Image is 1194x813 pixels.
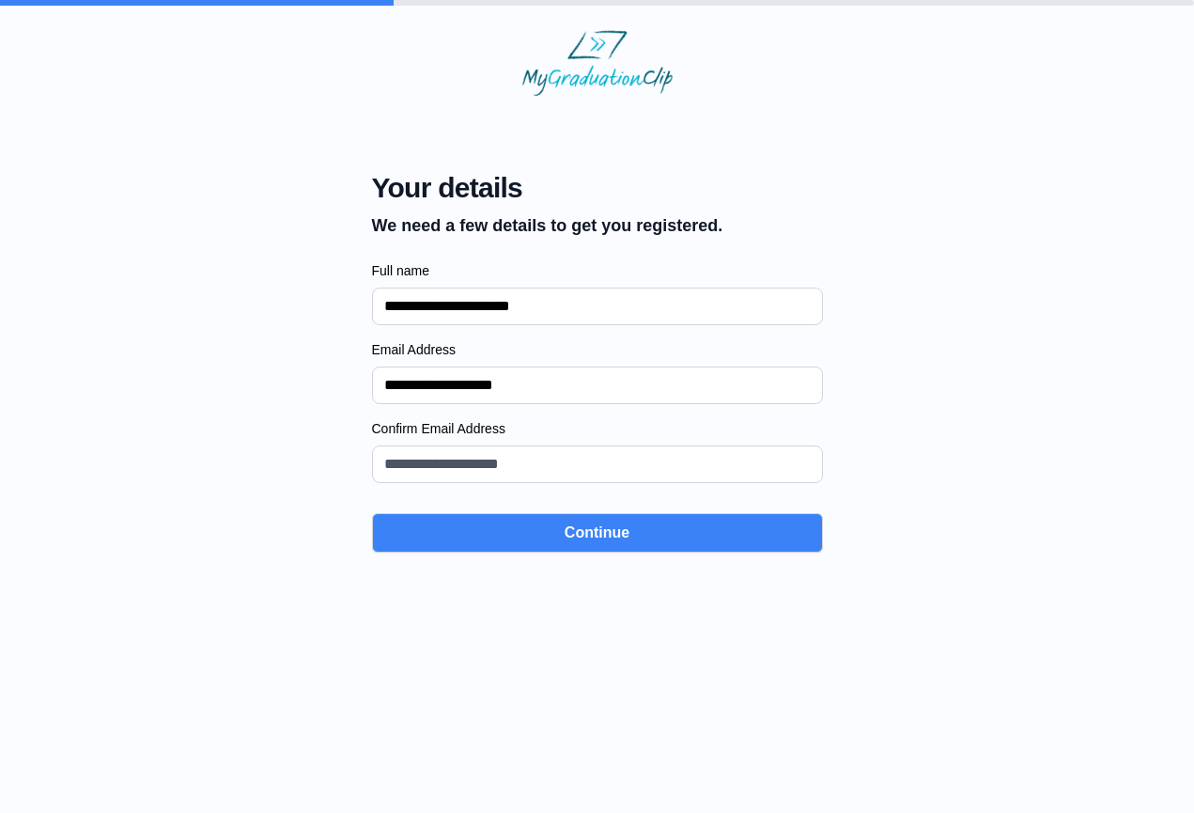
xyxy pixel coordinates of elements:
[372,212,723,239] p: We need a few details to get you registered.
[372,419,823,438] label: Confirm Email Address
[372,171,723,205] span: Your details
[372,513,823,553] button: Continue
[372,340,823,359] label: Email Address
[372,261,823,280] label: Full name
[522,30,673,96] img: MyGraduationClip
